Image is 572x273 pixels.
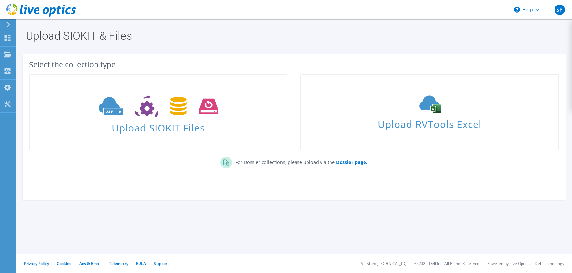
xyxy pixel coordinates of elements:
a: Privacy Policy [24,261,49,266]
span: Upload RVTools Excel [301,116,558,130]
a: Upload RVTools Excel [300,74,559,150]
span: SP [555,5,565,15]
li: Powered by Live Optics, a Dell Technology [487,261,564,266]
p: For Dossier collections, please upload via the [232,157,367,166]
span: Upload SIOKIT Files [30,119,287,133]
a: Support [154,261,169,266]
li: © 2025 Dell Inc. All Rights Reserved [414,261,479,266]
a: Cookies [57,261,72,266]
a: Ads & Email [79,261,101,266]
svg: \n [514,7,520,13]
li: Version: [TECHNICAL_ID] [361,261,407,266]
a: Telemetry [109,261,128,266]
div: Select the collection type [29,61,559,68]
a: EULA [136,261,146,266]
b: Dossier page. [336,159,367,165]
a: Dossier page. [335,159,367,165]
h1: Upload SIOKIT & Files [26,30,559,41]
a: Upload SIOKIT Files [29,74,287,150]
